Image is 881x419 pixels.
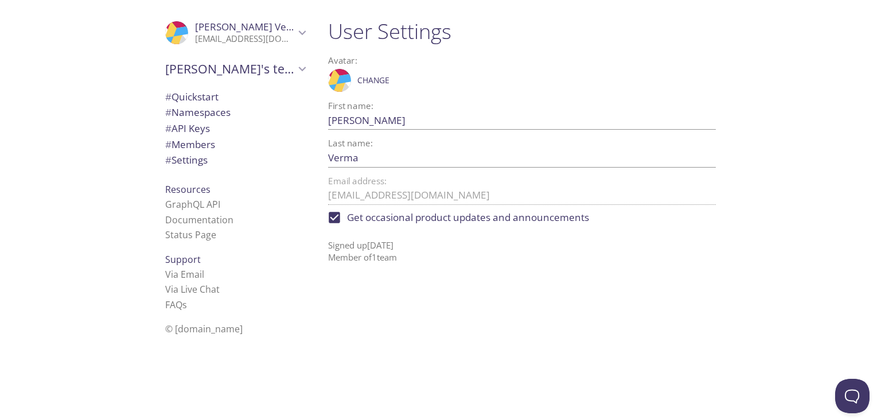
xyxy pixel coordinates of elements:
[328,177,387,185] label: Email address:
[165,106,231,119] span: Namespaces
[156,121,314,137] div: API Keys
[328,177,716,205] div: Contact us if you need to change your email
[328,56,669,65] label: Avatar:
[165,153,171,166] span: #
[165,268,204,281] a: Via Email
[165,61,295,77] span: [PERSON_NAME]'s team
[156,152,314,168] div: Team Settings
[165,228,216,241] a: Status Page
[165,323,243,335] span: © [DOMAIN_NAME]
[165,298,187,311] a: FAQ
[156,54,314,84] div: Kanishka's team
[195,20,305,33] span: [PERSON_NAME] Verma
[165,253,201,266] span: Support
[347,210,589,225] span: Get occasional product updates and announcements
[182,298,187,311] span: s
[165,122,210,135] span: API Keys
[165,90,171,103] span: #
[156,137,314,153] div: Members
[165,90,219,103] span: Quickstart
[165,198,220,211] a: GraphQL API
[328,18,716,44] h1: User Settings
[165,214,233,226] a: Documentation
[165,138,171,151] span: #
[835,379,870,413] iframe: Help Scout Beacon - Open
[156,104,314,121] div: Namespaces
[328,102,373,110] label: First name:
[165,138,215,151] span: Members
[156,14,314,52] div: Kanishka Verma
[165,106,171,119] span: #
[354,71,392,90] button: Change
[165,283,220,296] a: Via Live Chat
[165,122,171,135] span: #
[328,139,373,148] label: Last name:
[195,33,295,45] p: [EMAIL_ADDRESS][DOMAIN_NAME]
[165,153,208,166] span: Settings
[156,89,314,105] div: Quickstart
[165,183,210,196] span: Resources
[328,230,716,264] p: Signed up [DATE] Member of 1 team
[357,73,389,87] span: Change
